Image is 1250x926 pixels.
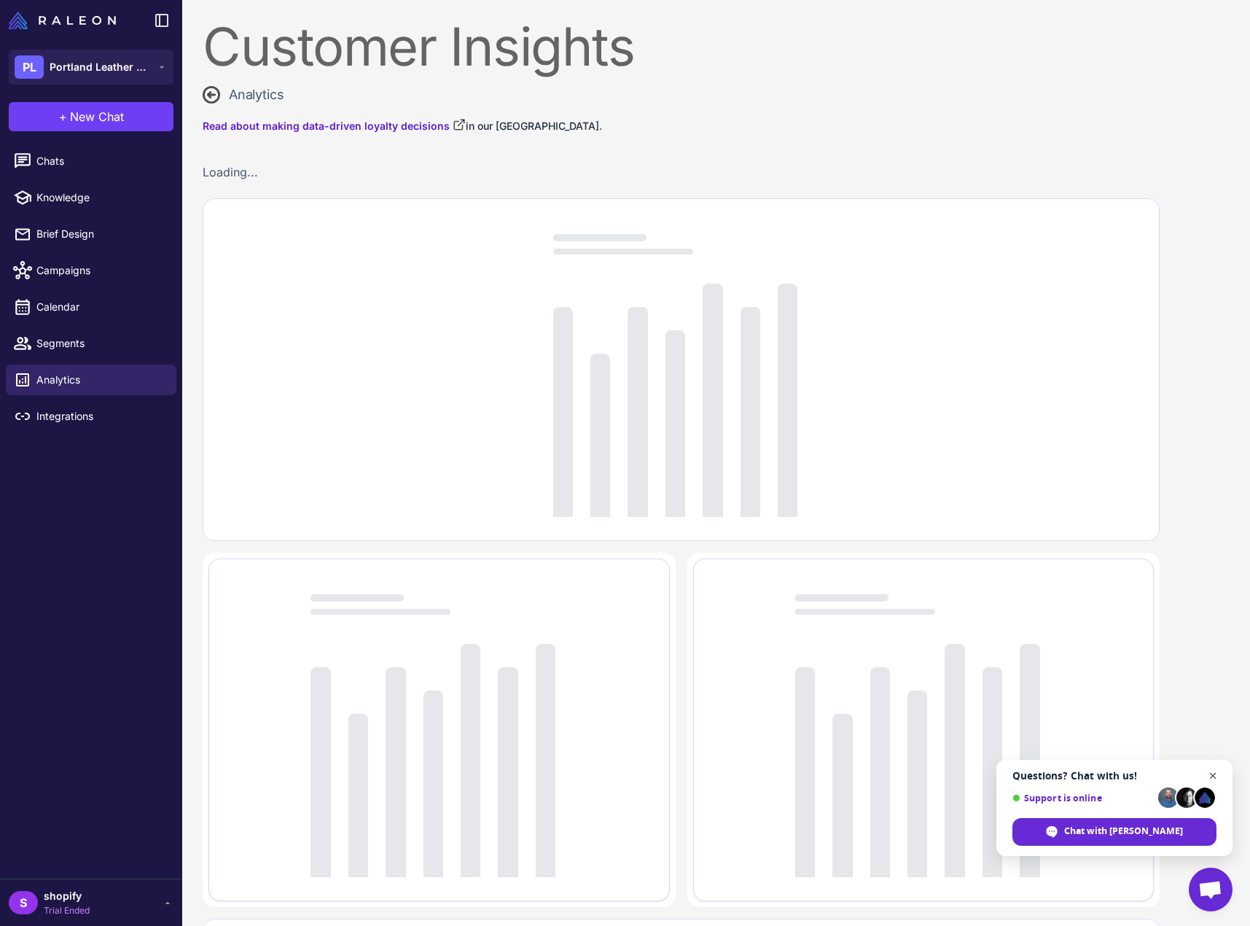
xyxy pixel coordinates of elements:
a: Integrations [6,401,176,432]
span: Trial Ended [44,904,90,917]
a: Knowledge [6,182,176,213]
span: Campaigns [36,262,165,279]
button: PLPortland Leather Goods [9,50,173,85]
span: New Chat [70,108,124,125]
span: Brief Design [36,226,165,242]
a: Analytics [6,365,176,395]
span: Analytics [36,372,165,388]
div: S [9,891,38,914]
img: Raleon Logo [9,12,116,29]
span: shopify [44,888,90,904]
div: Loading... [203,163,1160,181]
button: +New Chat [9,102,173,131]
a: Calendar [6,292,176,322]
div: Open chat [1189,868,1233,911]
a: Chats [6,146,176,176]
span: Portland Leather Goods [50,59,152,75]
span: Questions? Chat with us! [1012,770,1216,782]
span: in our [GEOGRAPHIC_DATA]. [466,120,602,132]
a: Segments [6,328,176,359]
a: Read about making data-driven loyalty decisions [203,118,466,134]
a: Campaigns [6,255,176,286]
span: Segments [36,335,165,351]
span: Knowledge [36,190,165,206]
a: Raleon Logo [9,12,122,29]
span: Chat with [PERSON_NAME] [1064,825,1183,838]
span: Chats [36,153,165,169]
span: Calendar [36,299,165,315]
span: Support is online [1012,793,1153,804]
span: Close chat [1204,767,1222,785]
span: Integrations [36,408,165,424]
span: + [59,108,67,125]
div: Chat with Raleon [1012,818,1216,846]
a: Brief Design [6,219,176,249]
span: Analytics [229,85,284,104]
div: Customer Insights [203,20,1160,73]
div: PL [15,55,44,79]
